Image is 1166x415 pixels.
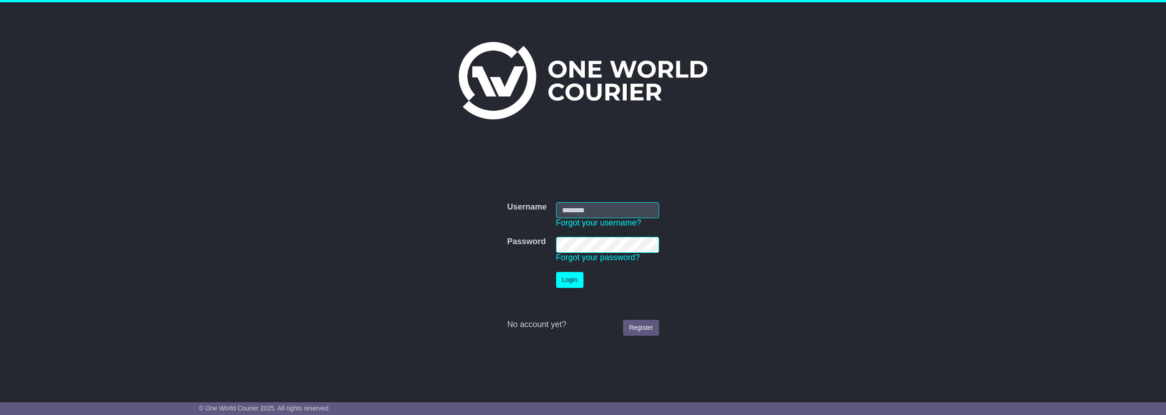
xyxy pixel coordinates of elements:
a: Forgot your password? [556,253,640,262]
button: Login [556,272,583,288]
label: Password [507,237,546,247]
img: One World [459,42,707,119]
a: Register [623,320,659,336]
label: Username [507,202,547,212]
div: No account yet? [507,320,659,330]
a: Forgot your username? [556,218,641,227]
span: © One World Courier 2025. All rights reserved. [199,405,331,412]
